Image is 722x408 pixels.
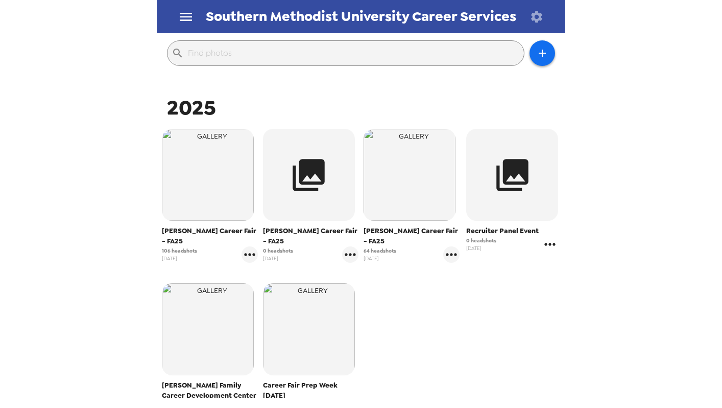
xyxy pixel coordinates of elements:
span: [DATE] [364,255,396,262]
span: 106 headshots [162,247,197,255]
img: gallery [162,129,254,221]
span: 0 headshots [466,237,496,244]
span: [PERSON_NAME] Career Fair - FA25 [263,226,359,246]
button: gallery menu [443,246,460,263]
span: 0 headshots [263,247,293,255]
span: Southern Methodist University Career Services [206,10,516,24]
span: [DATE] [162,255,197,262]
span: Recruiter Panel Event [466,226,558,236]
button: gallery menu [342,246,358,263]
button: gallery menu [542,236,558,253]
span: [PERSON_NAME] Career Fair - FA25 [162,226,258,246]
span: [DATE] [466,244,496,252]
span: Career Fair Prep Week [DATE] [263,380,359,401]
img: gallery [364,129,455,221]
input: Find photos [188,45,520,61]
span: [PERSON_NAME] Career Fair - FA25 [364,226,460,246]
span: 64 headshots [364,247,396,255]
img: gallery [162,283,254,375]
img: gallery [263,283,355,375]
span: 2025 [167,94,216,121]
button: gallery menu [242,246,258,263]
span: [DATE] [263,255,293,262]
